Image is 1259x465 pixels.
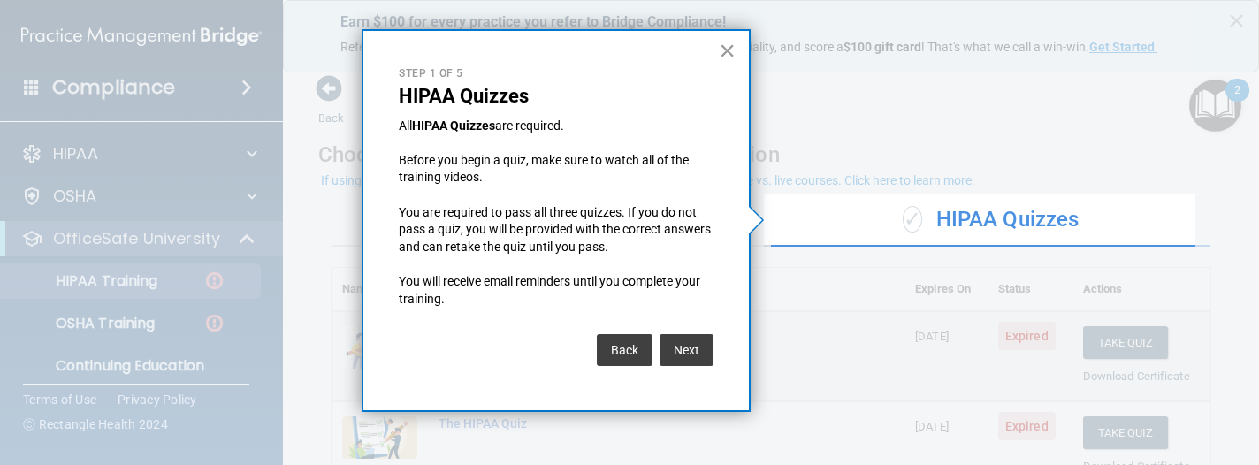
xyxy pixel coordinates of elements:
span: All [399,118,412,133]
p: You are required to pass all three quizzes. If you do not pass a quiz, you will be provided with ... [399,204,713,256]
iframe: Drift Widget Chat Controller [1171,343,1238,410]
span: are required. [495,118,564,133]
button: Close [719,36,736,65]
strong: HIPAA Quizzes [412,118,495,133]
span: ✓ [903,206,922,232]
button: Next [660,334,713,366]
div: HIPAA Quizzes [771,194,1210,247]
button: Back [597,334,652,366]
p: HIPAA Quizzes [399,85,713,108]
p: Step 1 of 5 [399,66,713,81]
p: Before you begin a quiz, make sure to watch all of the training videos. [399,152,713,187]
p: You will receive email reminders until you complete your training. [399,273,713,308]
